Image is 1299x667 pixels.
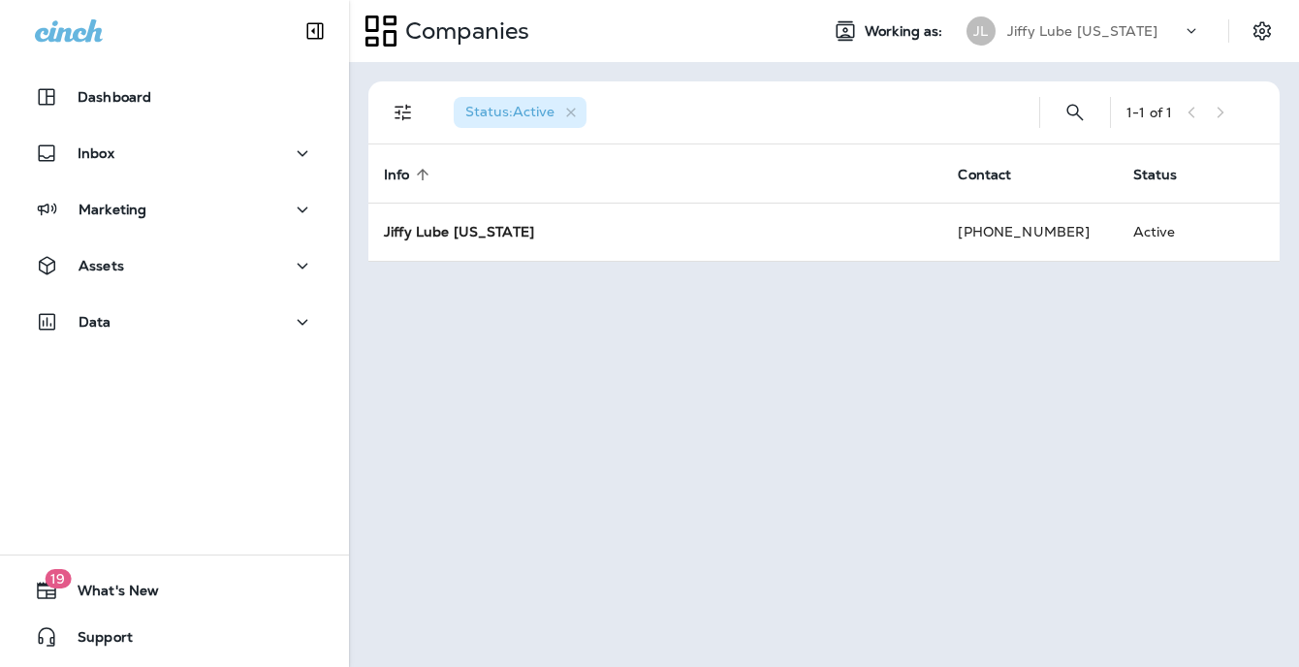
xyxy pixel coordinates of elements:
[958,167,1011,183] span: Contact
[78,89,151,105] p: Dashboard
[454,97,586,128] div: Status:Active
[465,103,554,120] span: Status : Active
[1133,167,1178,183] span: Status
[58,583,159,606] span: What's New
[865,23,947,40] span: Working as:
[78,145,114,161] p: Inbox
[58,629,133,652] span: Support
[79,314,111,330] p: Data
[288,12,342,50] button: Collapse Sidebar
[1133,166,1203,183] span: Status
[1126,105,1172,120] div: 1 - 1 of 1
[19,78,330,116] button: Dashboard
[942,203,1117,261] td: [PHONE_NUMBER]
[19,618,330,656] button: Support
[1118,203,1222,261] td: Active
[384,167,410,183] span: Info
[384,93,423,132] button: Filters
[397,16,529,46] p: Companies
[384,166,435,183] span: Info
[79,258,124,273] p: Assets
[19,571,330,610] button: 19What's New
[1056,93,1094,132] button: Search Companies
[1007,23,1157,39] p: Jiffy Lube [US_STATE]
[19,190,330,229] button: Marketing
[384,223,534,240] strong: Jiffy Lube [US_STATE]
[958,166,1036,183] span: Contact
[19,134,330,173] button: Inbox
[45,569,71,588] span: 19
[966,16,996,46] div: JL
[1245,14,1280,48] button: Settings
[19,246,330,285] button: Assets
[19,302,330,341] button: Data
[79,202,146,217] p: Marketing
